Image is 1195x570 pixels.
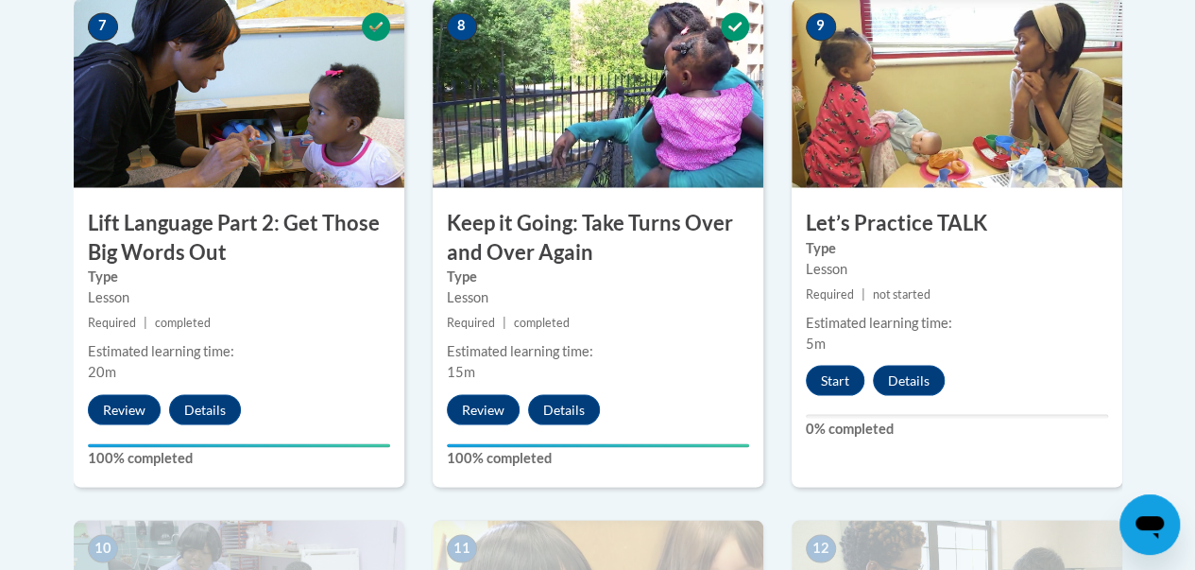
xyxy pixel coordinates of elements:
[88,447,390,468] label: 100% completed
[447,534,477,562] span: 11
[528,394,600,424] button: Details
[873,365,945,395] button: Details
[74,208,404,267] h3: Lift Language Part 2: Get Those Big Words Out
[873,286,930,301] span: not started
[806,237,1108,258] label: Type
[447,363,475,379] span: 15m
[88,394,161,424] button: Review
[514,315,570,329] span: completed
[169,394,241,424] button: Details
[806,312,1108,333] div: Estimated learning time:
[88,266,390,286] label: Type
[88,340,390,361] div: Estimated learning time:
[88,286,390,307] div: Lesson
[88,534,118,562] span: 10
[806,258,1108,279] div: Lesson
[447,266,749,286] label: Type
[806,12,836,41] span: 9
[144,315,147,329] span: |
[447,315,495,329] span: Required
[806,534,836,562] span: 12
[806,365,864,395] button: Start
[447,12,477,41] span: 8
[88,443,390,447] div: Your progress
[503,315,506,329] span: |
[806,335,826,351] span: 5m
[806,418,1108,439] label: 0% completed
[447,443,749,447] div: Your progress
[88,12,118,41] span: 7
[433,208,763,267] h3: Keep it Going: Take Turns Over and Over Again
[447,286,749,307] div: Lesson
[1119,494,1180,555] iframe: Button to launch messaging window
[447,394,520,424] button: Review
[806,286,854,301] span: Required
[88,363,116,379] span: 20m
[862,286,865,301] span: |
[88,315,136,329] span: Required
[447,340,749,361] div: Estimated learning time:
[155,315,211,329] span: completed
[792,208,1122,237] h3: Let’s Practice TALK
[447,447,749,468] label: 100% completed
